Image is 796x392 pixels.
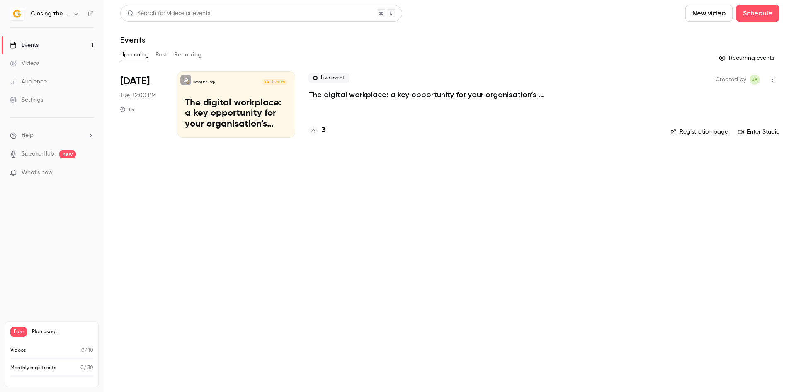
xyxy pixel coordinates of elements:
button: New video [685,5,733,22]
a: 3 [308,125,326,136]
button: Past [155,48,167,61]
div: Search for videos or events [127,9,210,18]
span: Free [10,327,27,337]
div: Audience [10,78,47,86]
h6: Closing the Loop [31,10,70,18]
button: Recurring events [715,51,779,65]
a: SpeakerHub [22,150,54,158]
p: / 30 [80,364,93,372]
p: The digital workplace: a key opportunity for your organisation’s green strategy [185,98,287,130]
h1: Events [120,35,146,45]
span: Live event [308,73,349,83]
span: 0 [80,365,84,370]
a: Registration page [670,128,728,136]
img: Closing the Loop [10,7,24,20]
a: The digital workplace: a key opportunity for your organisation’s green strategy [308,90,557,100]
button: Recurring [174,48,202,61]
li: help-dropdown-opener [10,131,94,140]
a: The digital workplace: a key opportunity for your organisation’s green strategyClosing the Loop[D... [177,71,295,138]
span: Jan Baker [750,75,760,85]
span: [DATE] [120,75,150,88]
div: Oct 21 Tue, 11:00 AM (Europe/London) [120,71,164,138]
div: Videos [10,59,39,68]
span: Created by [716,75,746,85]
h4: 3 [322,125,326,136]
div: Events [10,41,39,49]
span: What's new [22,168,53,177]
span: 0 [81,348,85,353]
span: Help [22,131,34,140]
span: new [59,150,76,158]
span: [DATE] 12:00 PM [262,79,287,85]
button: Schedule [736,5,779,22]
div: 1 h [120,106,134,113]
a: Enter Studio [738,128,779,136]
span: Tue, 12:00 PM [120,91,156,100]
button: Upcoming [120,48,149,61]
p: Closing the Loop [193,80,215,84]
span: JB [752,75,758,85]
p: / 10 [81,347,93,354]
p: Monthly registrants [10,364,56,372]
span: Plan usage [32,329,93,335]
p: Videos [10,347,26,354]
div: Settings [10,96,43,104]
